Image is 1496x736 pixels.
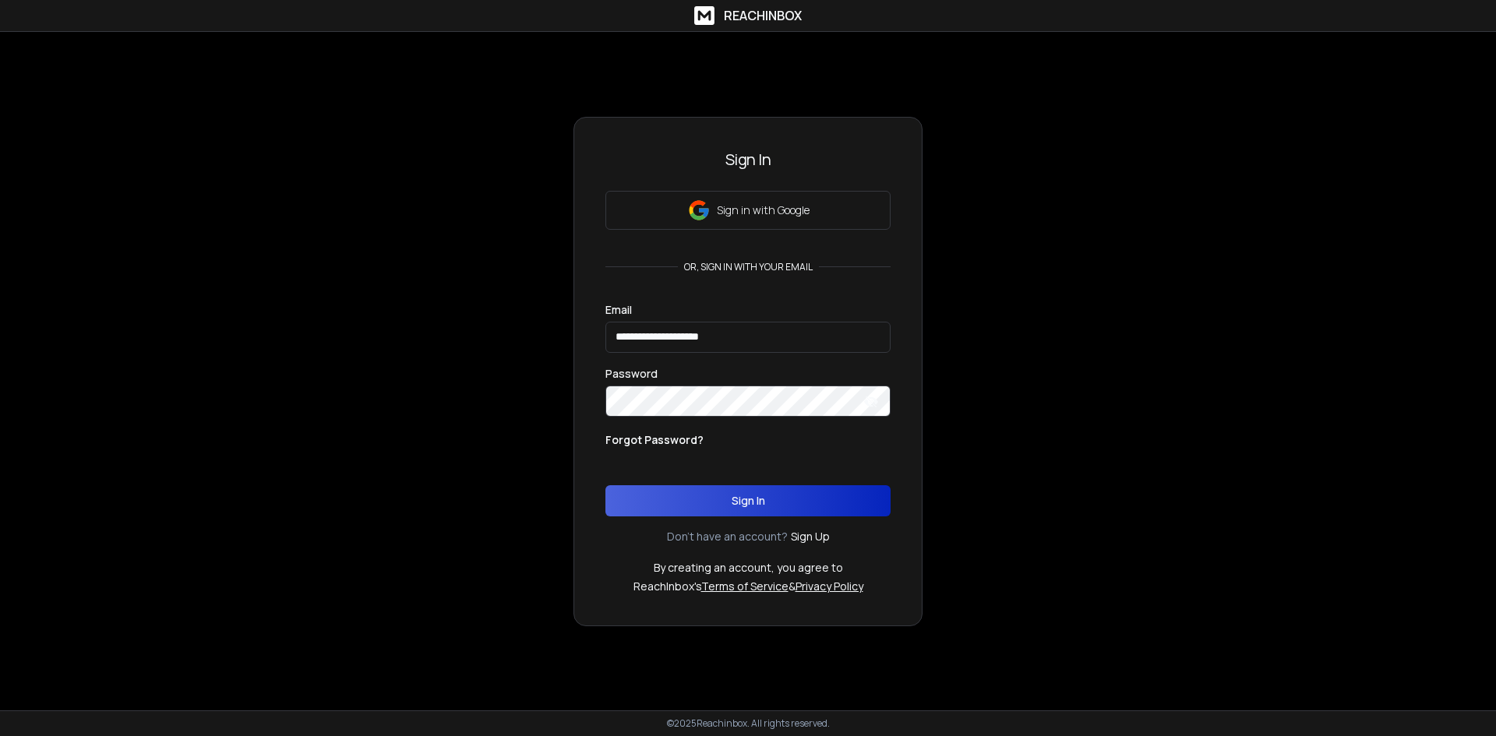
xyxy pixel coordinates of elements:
[605,305,632,315] label: Email
[605,149,891,171] h3: Sign In
[678,261,819,273] p: or, sign in with your email
[667,529,788,544] p: Don't have an account?
[605,432,704,448] p: Forgot Password?
[605,368,658,379] label: Password
[701,579,789,593] a: Terms of Service
[667,717,830,730] p: © 2025 Reachinbox. All rights reserved.
[654,560,843,576] p: By creating an account, you agree to
[633,579,863,594] p: ReachInbox's &
[694,6,802,25] a: ReachInbox
[724,6,802,25] h1: ReachInbox
[605,485,891,516] button: Sign In
[717,202,810,218] p: Sign in with Google
[605,191,891,230] button: Sign in with Google
[791,529,830,544] a: Sign Up
[796,579,863,593] a: Privacy Policy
